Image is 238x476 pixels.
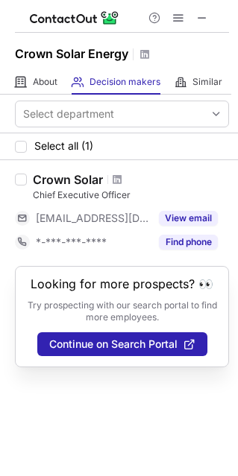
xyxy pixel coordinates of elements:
h1: Crown Solar Energy [15,45,128,63]
p: Try prospecting with our search portal to find more employees. [26,299,218,323]
button: Reveal Button [159,211,218,226]
span: Continue on Search Portal [49,338,178,350]
div: Chief Executive Officer [33,188,229,202]
header: Looking for more prospects? 👀 [31,277,213,291]
div: Crown Solar [33,172,103,187]
button: Continue on Search Portal [37,332,207,356]
span: About [33,76,57,88]
span: Select all (1) [34,140,93,152]
span: [EMAIL_ADDRESS][DOMAIN_NAME] [36,212,150,225]
span: Decision makers [90,76,160,88]
button: Reveal Button [159,235,218,250]
span: Similar [192,76,222,88]
img: ContactOut v5.3.10 [30,9,119,27]
div: Select department [23,107,114,121]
